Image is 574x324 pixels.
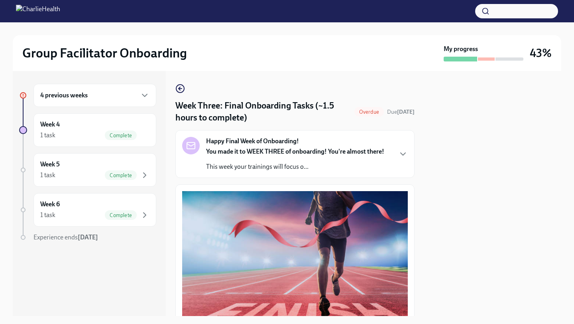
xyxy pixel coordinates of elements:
div: 4 previous weeks [33,84,156,107]
span: Complete [105,172,137,178]
h4: Week Three: Final Onboarding Tasks (~1.5 hours to complete) [175,100,351,124]
span: August 23rd, 2025 08:00 [387,108,415,116]
div: 1 task [40,171,55,180]
h2: Group Facilitator Onboarding [22,45,187,61]
span: Due [387,109,415,115]
div: 1 task [40,211,55,219]
a: Week 61 taskComplete [19,193,156,227]
h6: Week 5 [40,160,60,169]
h6: 4 previous weeks [40,91,88,100]
strong: My progress [444,45,478,53]
span: Overdue [354,109,384,115]
a: Week 51 taskComplete [19,153,156,187]
h3: 43% [530,46,552,60]
span: Experience ends [33,233,98,241]
strong: You made it to WEEK THREE of onboarding! You're almost there! [206,148,384,155]
div: 1 task [40,131,55,140]
p: This week your trainings will focus o... [206,162,384,171]
span: Complete [105,132,137,138]
strong: [DATE] [78,233,98,241]
a: Week 41 taskComplete [19,113,156,147]
strong: Happy Final Week of Onboarding! [206,137,299,146]
span: Complete [105,212,137,218]
h6: Week 4 [40,120,60,129]
img: CharlieHealth [16,5,60,18]
strong: [DATE] [397,109,415,115]
h6: Week 6 [40,200,60,209]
